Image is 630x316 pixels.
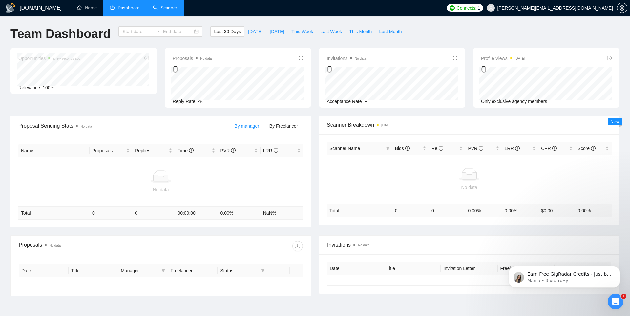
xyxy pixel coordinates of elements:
td: 0 [90,207,132,220]
span: Scanner Name [329,146,360,151]
td: 0 [392,204,429,217]
div: No data [21,186,301,193]
span: Status [220,267,258,274]
button: Last Month [375,26,405,37]
span: Relevance [18,85,40,90]
button: [DATE] [244,26,266,37]
span: info-circle [607,56,612,60]
span: filter [261,269,265,273]
span: -- [365,99,367,104]
td: Total [18,207,90,220]
th: Proposals [90,144,132,157]
span: swap-right [155,29,160,34]
span: info-circle [515,146,520,151]
span: Proposal Sending Stats [18,122,229,130]
span: Score [578,146,596,151]
button: [DATE] [266,26,288,37]
span: info-circle [405,146,410,151]
span: info-circle [189,148,194,153]
span: PVR [468,146,483,151]
span: [DATE] [270,28,284,35]
span: By manager [234,123,259,129]
span: PVR [220,148,236,153]
span: -% [198,99,203,104]
span: Connects: [457,4,476,11]
a: setting [617,5,627,11]
td: NaN % [261,207,303,220]
span: dashboard [110,5,115,10]
th: Date [327,262,384,275]
span: Profile Views [481,54,525,62]
th: Name [18,144,90,157]
span: info-circle [591,146,596,151]
span: info-circle [552,146,557,151]
span: Reply Rate [173,99,195,104]
span: Replies [135,147,167,154]
button: download [292,241,303,251]
span: Time [178,148,193,153]
button: setting [617,3,627,13]
h1: Team Dashboard [10,26,111,42]
td: 0.00 % [465,204,502,217]
span: 1 [478,4,480,11]
time: [DATE] [381,123,391,127]
span: Bids [395,146,410,151]
button: Last 30 Days [210,26,244,37]
span: No data [355,57,366,60]
span: Dashboard [118,5,140,11]
span: [DATE] [248,28,262,35]
span: filter [160,266,167,276]
th: Freelancer [168,264,218,277]
a: homeHome [77,5,97,11]
span: Last Week [320,28,342,35]
iframe: Intercom live chat [608,294,623,309]
button: Last Week [317,26,346,37]
div: 0 [173,63,212,75]
span: This Week [291,28,313,35]
time: [DATE] [515,57,525,60]
button: This Month [346,26,375,37]
span: filter [260,266,266,276]
div: 0 [327,63,366,75]
td: 0 [132,207,175,220]
iframe: Intercom notifications повідомлення [499,252,630,298]
span: info-circle [453,56,457,60]
span: filter [385,143,391,153]
div: Proposals [19,241,161,251]
div: 0 [481,63,525,75]
span: LRR [505,146,520,151]
span: Acceptance Rate [327,99,362,104]
span: Last 30 Days [214,28,241,35]
span: Re [431,146,443,151]
input: End date [163,28,193,35]
span: Invitations [327,241,611,249]
span: 100% [43,85,54,90]
td: $ 0.00 [538,204,575,217]
img: logo [5,3,16,13]
th: Date [19,264,69,277]
span: No data [49,244,61,247]
th: Replies [132,144,175,157]
span: New [610,119,619,124]
span: download [293,243,303,249]
span: to [155,29,160,34]
span: No data [80,125,92,128]
td: Total [327,204,392,217]
th: Title [69,264,118,277]
td: 0 [429,204,465,217]
span: Only exclusive agency members [481,99,547,104]
th: Manager [118,264,168,277]
span: Scanner Breakdown [327,121,612,129]
span: Invitations [327,54,366,62]
span: filter [386,146,390,150]
td: 0.00 % [575,204,612,217]
a: searchScanner [153,5,177,11]
span: Proposals [173,54,212,62]
span: info-circle [299,56,303,60]
th: Invitation Letter [441,262,497,275]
